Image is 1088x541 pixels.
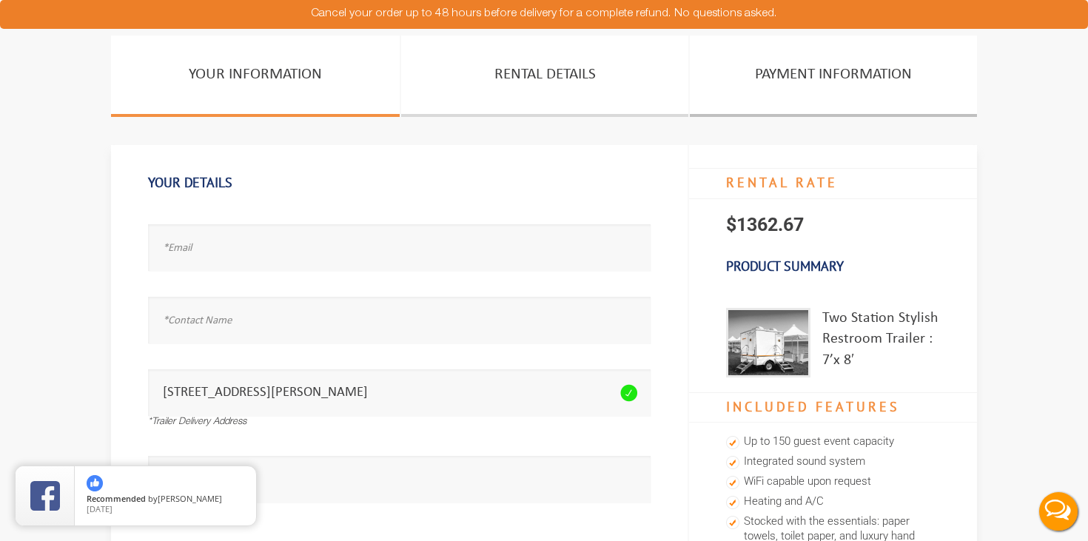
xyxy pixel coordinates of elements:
input: *Contact Number [148,456,651,503]
li: Heating and A/C [726,492,940,512]
span: by [87,494,244,505]
input: *Contact Name [148,297,651,343]
h3: Product Summary [689,251,977,282]
a: PAYMENT INFORMATION [690,36,977,117]
input: *Email [148,224,651,271]
p: $1362.67 [689,199,977,251]
button: Live Chat [1029,482,1088,541]
li: WiFi capable upon request [726,472,940,492]
input: *Trailer Delivery Address [148,369,651,416]
h4: RENTAL RATE [689,168,977,199]
li: Up to 150 guest event capacity [726,432,940,452]
a: Your Information [111,36,400,117]
div: Two Station Stylish Restroom Trailer : 7’x 8′ [822,308,940,377]
img: Review Rating [30,481,60,511]
div: *Trailer Delivery Address [148,416,651,430]
h4: Included Features [689,392,977,423]
a: Rental Details [401,36,688,117]
span: [DATE] [87,503,113,514]
h1: Your Details [148,167,651,198]
li: Integrated sound system [726,452,940,472]
span: Recommended [87,493,146,504]
img: thumbs up icon [87,475,103,491]
span: [PERSON_NAME] [158,493,222,504]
